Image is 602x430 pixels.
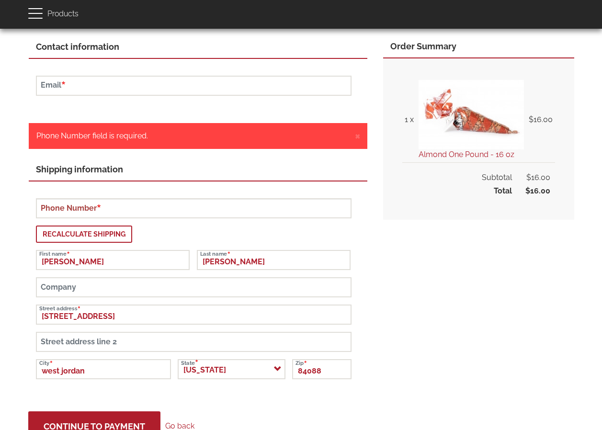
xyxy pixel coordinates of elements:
[512,186,550,197] span: $16.00
[292,359,352,379] input: Zip
[197,250,351,270] input: Last name
[36,198,352,218] input: Phone Number
[165,421,194,430] a: Go back
[419,80,524,149] img: one pound of cinnamon-sugar glazed almonds inside a red and clear Totally Nutz poly bag
[36,131,350,142] p: Phone Number field is required.
[526,78,555,163] td: $16.00
[36,332,352,352] input: Street address line 2
[419,150,514,159] a: Almond One Pound - 16 oz
[512,172,550,183] span: $16.00
[36,226,132,243] button: Recalculate shipping
[402,78,416,163] td: 1 x
[494,186,512,197] span: Total
[36,163,360,176] div: Shipping information
[36,305,352,325] input: Street address
[390,40,567,53] div: Order Summary
[36,41,360,53] div: Contact information
[36,277,352,297] input: Company
[355,128,360,142] span: ×
[47,7,79,21] span: Products
[482,172,512,183] span: Subtotal
[355,130,360,141] button: Close
[36,76,352,96] input: Email
[36,250,190,270] input: First name
[29,123,367,149] div: Error message
[36,359,171,379] input: City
